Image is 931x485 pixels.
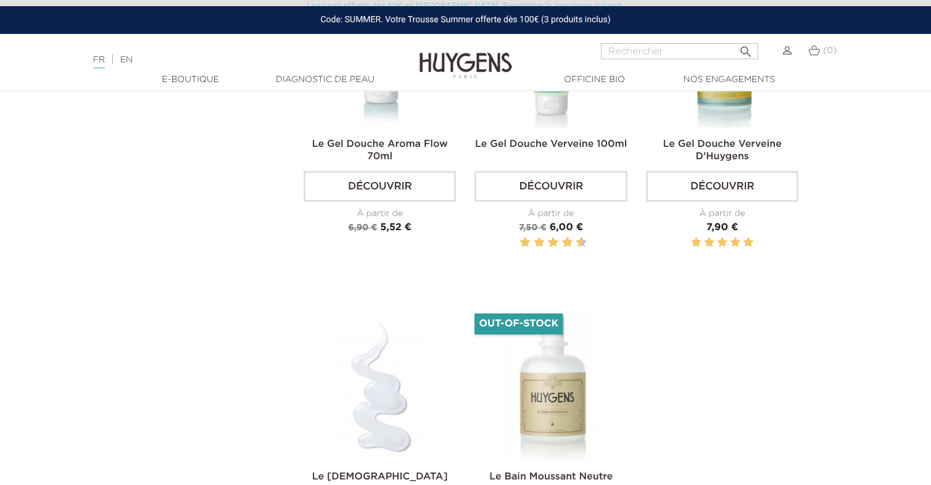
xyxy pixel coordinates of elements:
[120,56,133,64] a: EN
[730,235,740,251] label: 4
[475,139,627,149] a: Le Gel Douche Verveine 100ml
[304,207,456,220] div: À partir de
[550,235,557,251] label: 6
[578,235,584,251] label: 10
[129,73,252,86] a: E-Boutique
[646,171,798,202] a: Découvrir
[531,235,533,251] label: 3
[601,43,758,59] input: Rechercher
[663,139,782,162] a: Le Gel Douche Verveine D'Huygens
[93,56,105,68] a: FR
[312,472,448,482] a: Le [DEMOGRAPHIC_DATA]
[565,235,571,251] label: 8
[477,307,629,460] img: LE BAIN MOUSSANT 500ml neutre
[263,73,387,86] a: Diagnostic de peau
[743,235,753,251] label: 5
[646,207,798,220] div: À partir de
[474,171,627,202] a: Découvrir
[519,223,547,232] span: 7,50 €
[474,207,627,220] div: À partir de
[550,223,584,233] span: 6,00 €
[474,313,563,334] li: Out-of-Stock
[312,139,448,162] a: Le Gel Douche Aroma Flow 70ml
[735,39,757,56] button: 
[704,235,714,251] label: 2
[823,46,837,55] span: (0)
[304,171,456,202] a: Découvrir
[560,235,561,251] label: 7
[348,223,377,232] span: 6,90 €
[739,41,753,56] i: 
[380,223,412,233] span: 5,52 €
[536,235,542,251] label: 4
[489,472,613,482] a: Le Bain Moussant Neutre
[545,235,547,251] label: 5
[518,235,519,251] label: 1
[574,235,576,251] label: 9
[706,223,738,233] span: 7,90 €
[87,52,379,67] div: |
[420,33,512,80] img: Huygens
[691,235,701,251] label: 1
[533,73,656,86] a: Officine Bio
[718,235,727,251] label: 3
[668,73,791,86] a: Nos engagements
[522,235,528,251] label: 2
